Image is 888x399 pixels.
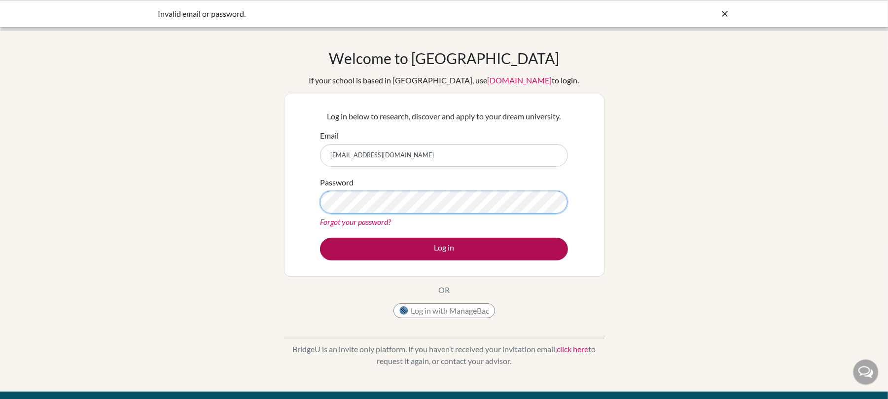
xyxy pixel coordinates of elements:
[284,343,604,367] p: BridgeU is an invite only platform. If you haven’t received your invitation email, to request it ...
[21,7,48,16] span: Ayuda
[320,177,354,188] label: Password
[309,74,579,86] div: If your school is based in [GEOGRAPHIC_DATA], use to login.
[320,110,568,122] p: Log in below to research, discover and apply to your dream university.
[158,8,582,20] div: Invalid email or password.
[488,75,552,85] a: [DOMAIN_NAME]
[320,238,568,260] button: Log in
[320,217,391,226] a: Forgot your password?
[329,49,559,67] h1: Welcome to [GEOGRAPHIC_DATA]
[438,284,450,296] p: OR
[320,130,339,142] label: Email
[393,303,495,318] button: Log in with ManageBac
[557,344,588,354] a: click here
